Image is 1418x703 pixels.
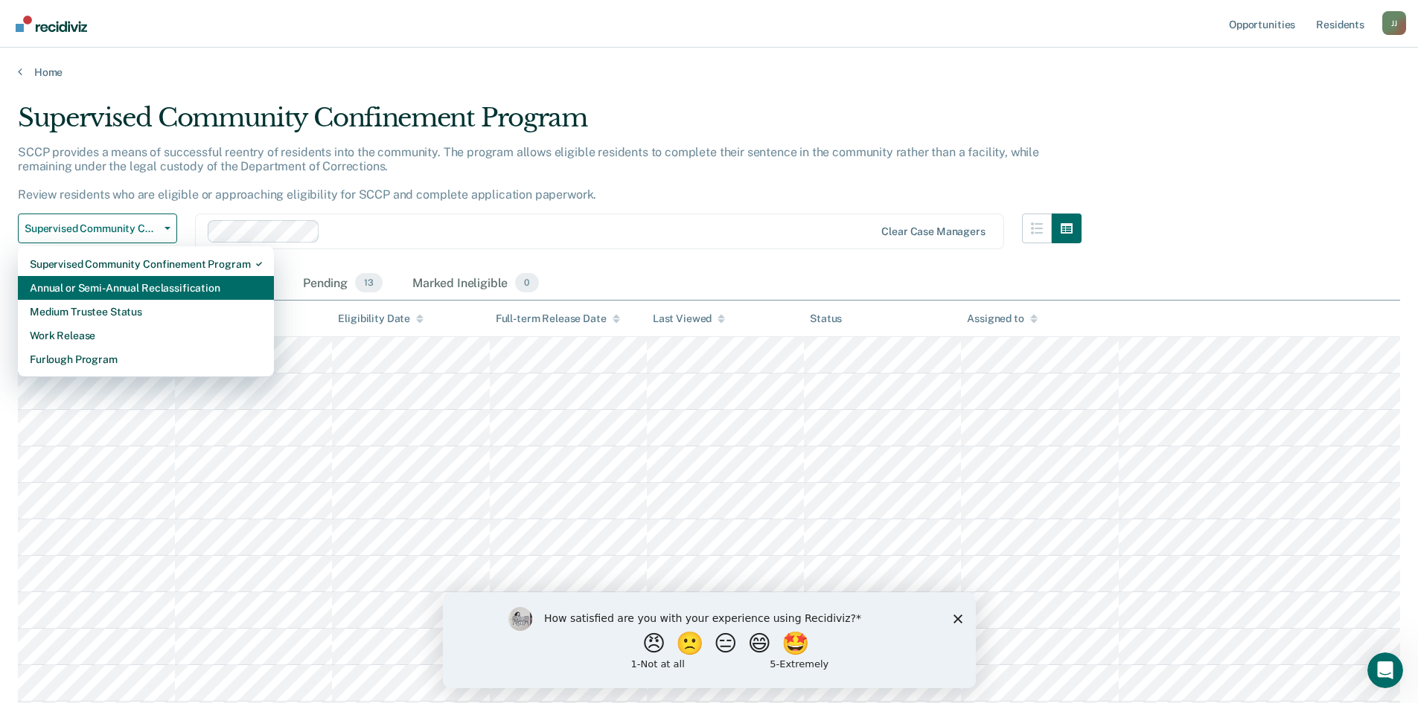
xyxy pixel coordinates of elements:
span: 0 [515,273,538,292]
div: Supervised Community Confinement Program [30,252,262,276]
img: Recidiviz [16,16,87,32]
div: Clear case managers [881,225,985,238]
span: 13 [355,273,383,292]
div: Pending13 [300,267,386,300]
div: Full-term Release Date [496,312,620,325]
div: Last Viewed [653,312,725,325]
iframe: Survey by Kim from Recidiviz [443,592,976,688]
iframe: Intercom live chat [1367,652,1403,688]
span: Supervised Community Confinement Program [25,222,159,235]
div: Assigned to [967,312,1037,325]
div: Work Release [30,324,262,347]
div: Marked Ineligible0 [409,267,542,300]
button: Supervised Community Confinement Program [18,214,177,243]
p: SCCP provides a means of successful reentry of residents into the community. The program allows e... [18,145,1039,202]
a: Home [18,65,1400,79]
div: Annual or Semi-Annual Reclassification [30,276,262,300]
div: J J [1382,11,1406,35]
div: Furlough Program [30,347,262,371]
div: Medium Trustee Status [30,300,262,324]
button: Profile dropdown button [1382,11,1406,35]
div: Status [810,312,842,325]
div: Eligibility Date [338,312,424,325]
div: Supervised Community Confinement Program [18,103,1082,145]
